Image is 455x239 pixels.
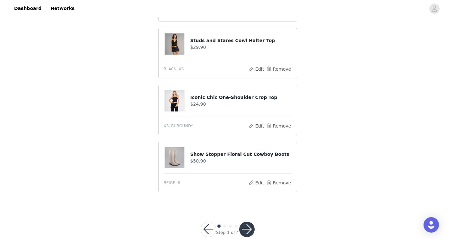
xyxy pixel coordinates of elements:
[266,179,291,187] button: Remove
[266,65,291,73] button: Remove
[248,179,265,187] button: Edit
[190,94,291,101] h4: Iconic Chic One-Shoulder Crop Top
[164,180,180,186] span: BEIGE, 8
[190,101,291,108] h4: $24.90
[248,122,265,130] button: Edit
[165,33,184,55] img: Studs and Stares Cowl Halter Top
[164,66,184,72] span: BLACK, XS
[165,147,184,168] img: Show Stopper Floral Cut Cowboy Boots
[164,123,193,129] span: XS, BURGUNDY
[190,44,291,51] h4: $29.90
[190,158,291,164] h4: $50.90
[10,1,45,16] a: Dashboard
[190,37,291,44] h4: Studs and Stares Cowl Halter Top
[216,229,239,236] div: Step 1 of 4
[190,151,291,158] h4: Show Stopper Floral Cut Cowboy Boots
[424,217,439,233] div: Open Intercom Messenger
[47,1,78,16] a: Networks
[165,90,184,111] img: Iconic Chic One-Shoulder Crop Top
[248,65,265,73] button: Edit
[431,4,437,14] div: avatar
[266,122,291,130] button: Remove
